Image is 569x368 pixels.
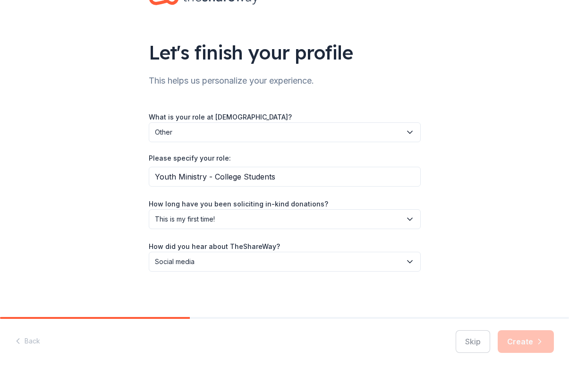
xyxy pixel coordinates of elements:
[149,252,421,272] button: Social media
[155,256,401,267] span: Social media
[149,242,280,251] label: How did you hear about TheShareWay?
[149,154,231,163] label: Please specify your role:
[155,214,401,225] span: This is my first time!
[149,209,421,229] button: This is my first time!
[155,127,401,138] span: Other
[149,112,292,122] label: What is your role at [DEMOGRAPHIC_DATA]?
[149,199,328,209] label: How long have you been soliciting in-kind donations?
[149,39,421,66] div: Let's finish your profile
[149,122,421,142] button: Other
[149,73,421,88] div: This helps us personalize your experience.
